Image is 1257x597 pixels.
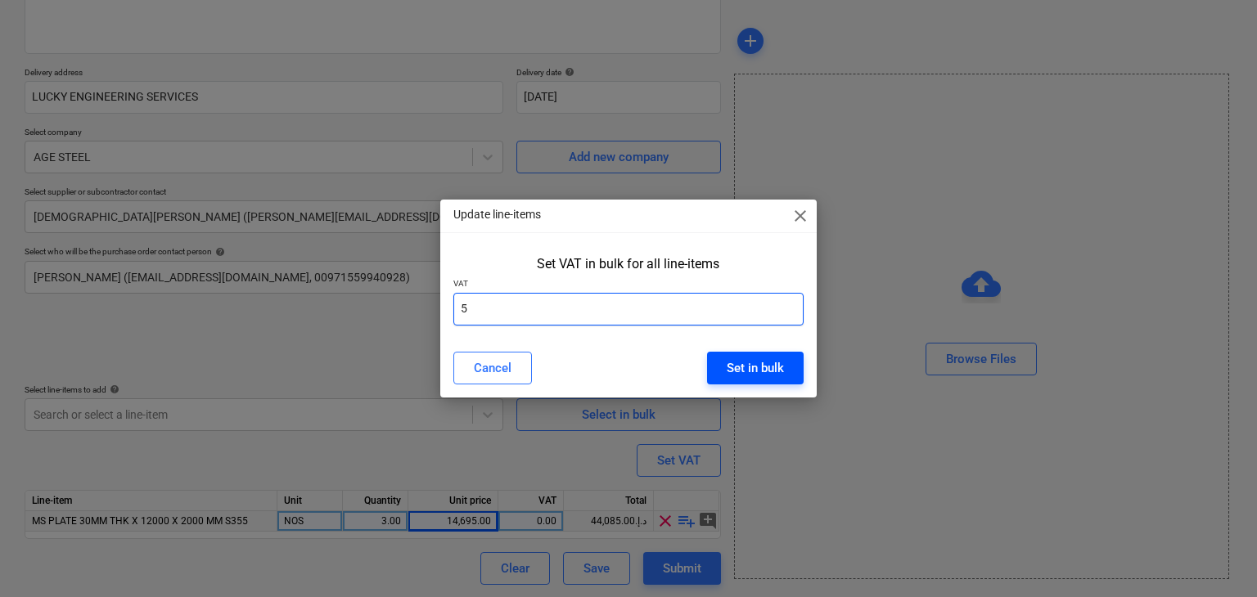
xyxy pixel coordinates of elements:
[453,206,541,223] p: Update line-items
[707,352,804,384] button: Set in bulk
[474,357,511,379] div: Cancel
[727,357,784,379] div: Set in bulk
[453,278,804,292] p: VAT
[791,206,810,226] span: close
[537,256,719,272] div: Set VAT in bulk for all line-items
[1175,518,1257,597] iframe: Chat Widget
[453,352,532,384] button: Cancel
[453,293,804,325] input: VAT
